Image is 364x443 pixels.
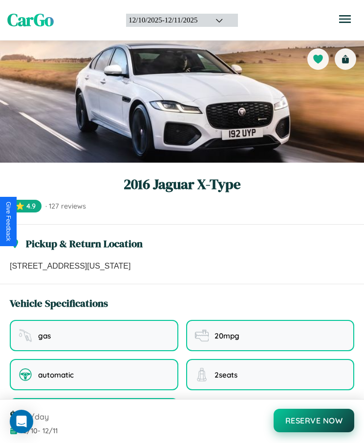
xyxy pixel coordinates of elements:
span: · 127 reviews [45,202,86,211]
img: fuel efficiency [195,329,209,342]
span: $ 90 [10,407,28,423]
span: 20 mpg [214,331,239,340]
h1: 2016 Jaguar X-Type [10,174,354,194]
h3: Pickup & Return Location [26,236,143,251]
span: ⭐ 4.9 [10,200,42,212]
div: Open Intercom Messenger [10,410,33,433]
span: gas [38,331,51,340]
span: 2 seats [214,370,237,380]
span: /day [30,412,49,422]
img: seating [195,368,209,381]
h3: Vehicle Specifications [10,296,108,310]
img: fuel type [19,329,32,342]
button: Reserve Now [274,409,355,432]
p: [STREET_ADDRESS][US_STATE] [10,260,354,272]
span: CarGo [7,8,54,32]
span: 12 / 10 - 12 / 11 [21,426,58,435]
div: Give Feedback [5,202,12,241]
div: 12 / 10 / 2025 - 12 / 11 / 2025 [128,16,203,24]
span: automatic [38,370,74,380]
